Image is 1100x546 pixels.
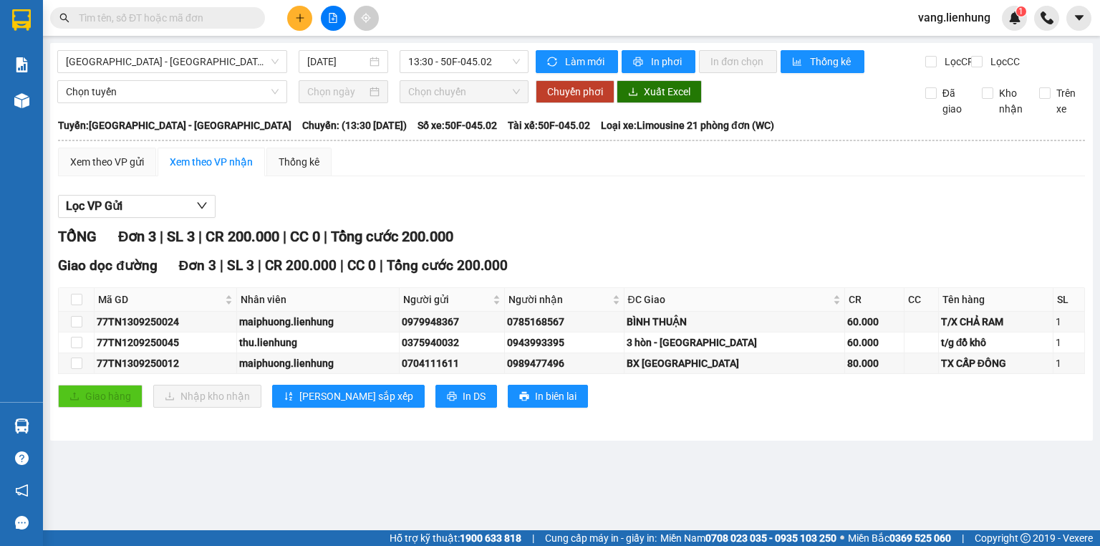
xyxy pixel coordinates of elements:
span: | [962,530,964,546]
button: In đơn chọn [699,50,777,73]
span: Mã GD [98,292,222,307]
span: Nha Trang - Hà Tiên [66,51,279,72]
span: Lọc CC [985,54,1022,70]
span: plus [295,13,305,23]
span: SL 3 [167,228,195,245]
span: | [532,530,534,546]
span: | [340,257,344,274]
div: T/X CHẢ RAM [941,314,1051,330]
span: ⚪️ [840,535,844,541]
span: search [59,13,69,23]
span: Thống kê [810,54,853,70]
span: aim [361,13,371,23]
span: Tổng cước 200.000 [331,228,453,245]
button: downloadXuất Excel [617,80,702,103]
b: Tuyến: [GEOGRAPHIC_DATA] - [GEOGRAPHIC_DATA] [58,120,291,131]
img: icon-new-feature [1008,11,1021,24]
span: down [196,200,208,211]
span: | [160,228,163,245]
span: In biên lai [535,388,576,404]
span: | [220,257,223,274]
td: 77TN1209250045 [95,332,237,353]
span: printer [633,57,645,68]
th: CR [845,288,904,312]
button: syncLàm mới [536,50,618,73]
span: Làm mới [565,54,607,70]
div: 60.000 [847,335,902,350]
div: 1 [1056,355,1082,371]
div: 3 hòn - [GEOGRAPHIC_DATA] [627,335,843,350]
div: BX [GEOGRAPHIC_DATA] [627,355,843,371]
div: 77TN1309250024 [97,314,234,330]
div: maiphuong.lienhung [239,355,397,371]
span: Lọc CR [939,54,976,70]
th: CC [904,288,938,312]
button: downloadNhập kho nhận [153,385,261,408]
button: sort-ascending[PERSON_NAME] sắp xếp [272,385,425,408]
strong: 1900 633 818 [460,532,521,544]
div: Thống kê [279,154,319,170]
div: 0989477496 [507,355,622,371]
strong: 0369 525 060 [889,532,951,544]
span: vang.lienhung [907,9,1002,27]
div: 1 [1056,314,1082,330]
span: 1 [1018,6,1023,16]
span: SL 3 [227,257,254,274]
span: Lọc VP Gửi [66,197,122,215]
img: phone-icon [1041,11,1053,24]
span: Chọn tuyến [66,81,279,102]
span: Đã giao [937,85,972,117]
span: | [258,257,261,274]
span: | [283,228,286,245]
span: bar-chart [792,57,804,68]
span: Hỗ trợ kỹ thuật: [390,530,521,546]
div: 1 [1056,335,1082,350]
span: notification [15,484,29,497]
img: warehouse-icon [14,93,29,108]
div: Xem theo VP gửi [70,154,144,170]
span: Miền Bắc [848,530,951,546]
span: Giao dọc đường [58,257,158,274]
span: Người nhận [508,292,609,307]
span: Trên xe [1051,85,1086,117]
div: 77TN1209250045 [97,335,234,350]
span: Tài xế: 50F-045.02 [508,118,590,133]
span: Xuất Excel [644,84,690,100]
div: 0375940032 [402,335,502,350]
td: 77TN1309250024 [95,312,237,332]
th: Nhân viên [237,288,400,312]
button: caret-down [1066,6,1091,31]
span: message [15,516,29,530]
div: maiphuong.lienhung [239,314,397,330]
button: bar-chartThống kê [781,50,864,73]
strong: 0708 023 035 - 0935 103 250 [705,532,836,544]
span: caret-down [1073,11,1086,24]
span: question-circle [15,451,29,465]
div: Xem theo VP nhận [170,154,253,170]
button: plus [287,6,312,31]
input: 13/09/2025 [307,54,366,70]
input: Tìm tên, số ĐT hoặc mã đơn [79,10,248,26]
button: printerIn biên lai [508,385,588,408]
div: 0704111611 [402,355,502,371]
span: In DS [463,388,486,404]
button: Chuyển phơi [536,80,614,103]
div: 80.000 [847,355,902,371]
img: logo-vxr [12,9,31,31]
span: CC 0 [290,228,320,245]
button: printerIn DS [435,385,497,408]
span: CR 200.000 [265,257,337,274]
div: 0785168567 [507,314,622,330]
span: Người gửi [403,292,490,307]
div: thu.lienhung [239,335,397,350]
span: | [324,228,327,245]
span: Tổng cước 200.000 [387,257,508,274]
span: CC 0 [347,257,376,274]
span: printer [447,391,457,403]
button: file-add [321,6,346,31]
div: BÌNH THUẬN [627,314,843,330]
span: Số xe: 50F-045.02 [418,118,497,133]
input: Chọn ngày [307,84,366,100]
div: 0979948367 [402,314,502,330]
div: TX CẤP ĐÔNG [941,355,1051,371]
